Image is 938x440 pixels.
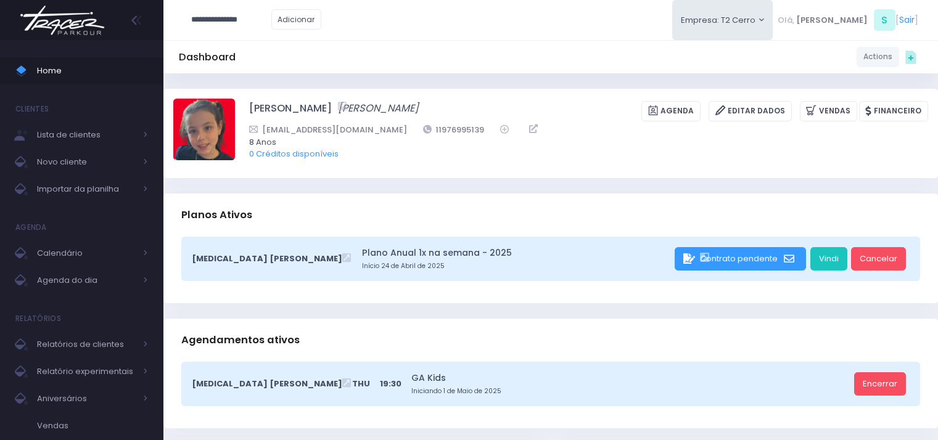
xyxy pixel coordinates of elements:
[411,386,850,396] small: Iniciando 1 de Maio de 2025
[15,306,61,331] h4: Relatórios
[362,246,671,259] a: Plano Anual 1x na semana - 2025
[249,136,912,149] span: 8 Anos
[37,418,148,434] span: Vendas
[380,378,401,390] span: 19:30
[173,99,235,160] img: Maria Eduarda Mariano Serracini
[423,123,485,136] a: 11976995139
[362,261,671,271] small: Início 24 de Abril de 2025
[37,245,136,261] span: Calendário
[15,97,49,121] h4: Clientes
[37,127,136,143] span: Lista de clientes
[874,9,895,31] span: S
[192,378,342,390] span: [MEDICAL_DATA] [PERSON_NAME]
[181,322,300,357] h3: Agendamentos ativos
[796,14,868,26] span: [PERSON_NAME]
[37,364,136,380] span: Relatório experimentais
[857,47,899,67] a: Actions
[352,378,370,390] span: Thu
[271,9,322,30] a: Adicionar
[773,6,923,34] div: [ ]
[192,253,342,265] span: [MEDICAL_DATA] [PERSON_NAME]
[854,372,906,396] a: Encerrar
[709,101,792,121] a: Editar Dados
[249,101,332,121] a: [PERSON_NAME]
[37,391,136,407] span: Aniversários
[338,101,419,115] i: [PERSON_NAME]
[700,253,778,264] span: Contrato pendente
[800,101,857,121] a: Vendas
[859,101,928,121] a: Financeiro
[181,197,252,232] h3: Planos Ativos
[37,181,136,197] span: Importar da planilha
[249,123,407,136] a: [EMAIL_ADDRESS][DOMAIN_NAME]
[899,14,915,26] a: Sair
[37,63,148,79] span: Home
[37,336,136,352] span: Relatórios de clientes
[15,215,47,240] h4: Agenda
[641,101,701,121] a: Agenda
[851,247,906,271] a: Cancelar
[411,372,850,385] a: GA Kids
[249,148,339,160] a: 0 Créditos disponíveis
[37,154,136,170] span: Novo cliente
[778,14,794,26] span: Olá,
[810,247,847,271] a: Vindi
[179,51,236,63] h5: Dashboard
[338,101,419,121] a: [PERSON_NAME]
[37,272,136,288] span: Agenda do dia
